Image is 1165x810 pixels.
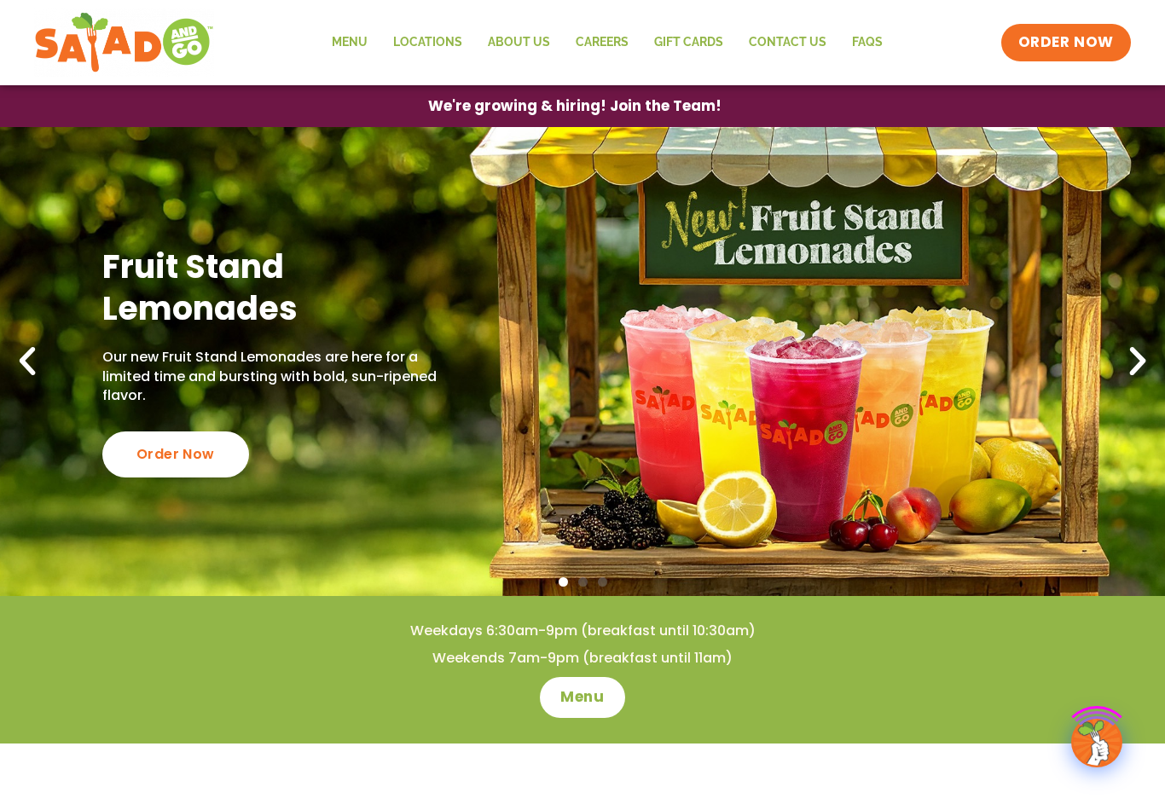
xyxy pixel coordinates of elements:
a: GIFT CARDS [641,23,736,62]
span: Go to slide 2 [578,577,588,587]
a: Contact Us [736,23,839,62]
div: Order Now [102,431,249,477]
a: We're growing & hiring! Join the Team! [403,86,747,126]
a: Careers [563,23,641,62]
nav: Menu [319,23,895,62]
a: ORDER NOW [1001,24,1131,61]
p: Our new Fruit Stand Lemonades are here for a limited time and bursting with bold, sun-ripened fla... [102,348,453,405]
span: Menu [560,687,604,708]
a: FAQs [839,23,895,62]
span: ORDER NOW [1018,32,1114,53]
div: Previous slide [9,343,46,380]
span: We're growing & hiring! Join the Team! [428,99,722,113]
h4: Weekends 7am-9pm (breakfast until 11am) [34,649,1131,668]
h2: Fruit Stand Lemonades [102,246,453,330]
a: About Us [475,23,563,62]
img: new-SAG-logo-768×292 [34,9,214,77]
a: Locations [380,23,475,62]
div: Next slide [1119,343,1156,380]
a: Menu [540,677,624,718]
a: Menu [319,23,380,62]
h4: Weekdays 6:30am-9pm (breakfast until 10:30am) [34,622,1131,640]
span: Go to slide 3 [598,577,607,587]
span: Go to slide 1 [559,577,568,587]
